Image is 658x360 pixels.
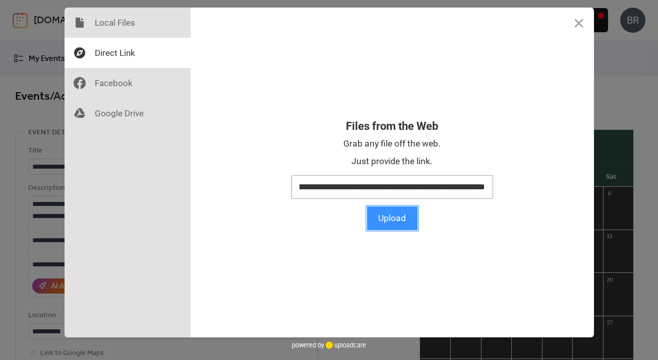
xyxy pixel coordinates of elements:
div: Just provide the link. [351,155,433,168]
div: Files from the Web [346,120,438,132]
div: Grab any file off the web. [343,137,441,150]
a: uploadcare [324,341,366,349]
div: powered by [292,337,366,352]
button: Upload [367,206,417,230]
div: Local Files [65,8,191,38]
div: Direct Link [65,38,191,68]
div: Facebook [65,68,191,98]
button: Close [564,8,594,38]
div: Google Drive [65,98,191,128]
